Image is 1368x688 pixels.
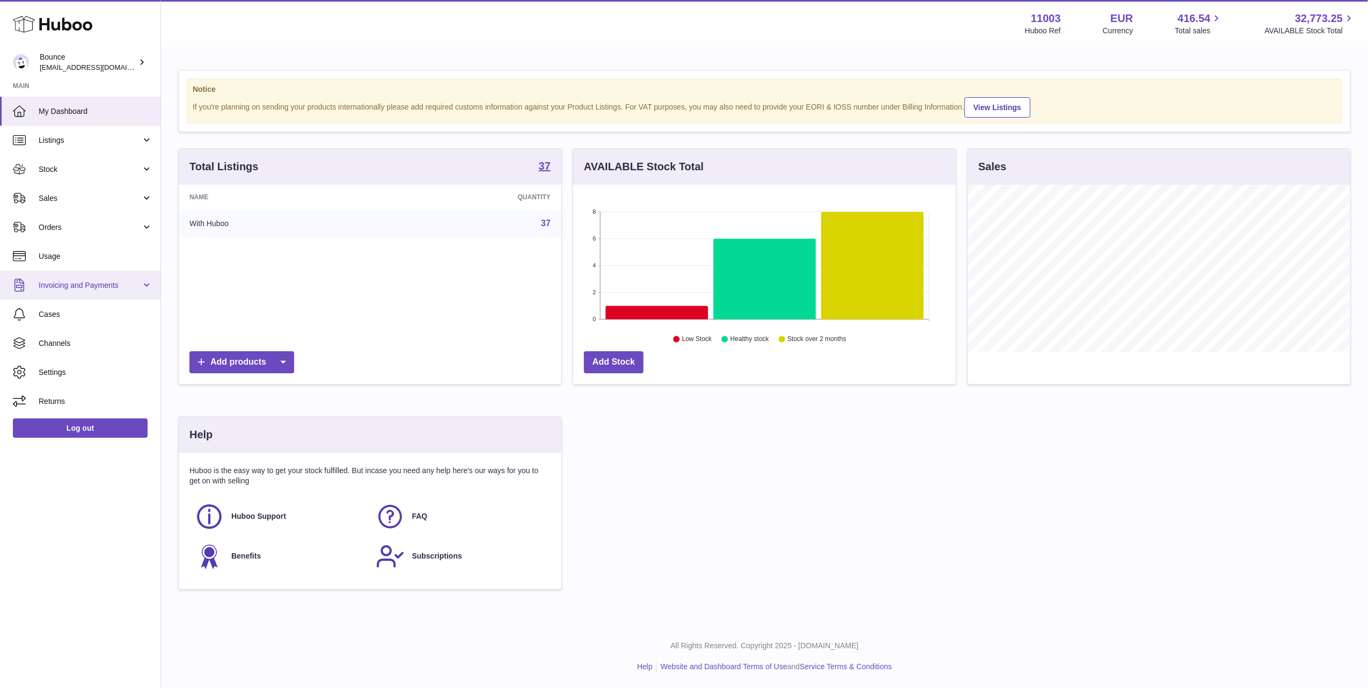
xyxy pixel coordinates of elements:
[39,251,152,262] span: Usage
[193,84,1336,95] strong: Notice
[584,351,643,373] a: Add Stock
[592,289,596,295] text: 2
[657,662,892,672] li: and
[39,338,152,349] span: Channels
[592,208,596,215] text: 8
[189,160,259,174] h3: Total Listings
[584,160,704,174] h3: AVAILABLE Stock Total
[978,160,1006,174] h3: Sales
[195,542,365,571] a: Benefits
[40,63,158,71] span: [EMAIL_ADDRESS][DOMAIN_NAME]
[1110,11,1133,26] strong: EUR
[682,336,712,343] text: Low Stock
[661,662,787,671] a: Website and Dashboard Terms of Use
[412,551,462,561] span: Subscriptions
[231,551,261,561] span: Benefits
[193,96,1336,118] div: If you're planning on sending your products internationally please add required customs informati...
[1295,11,1343,26] span: 32,773.25
[39,280,141,291] span: Invoicing and Payments
[1264,26,1355,36] span: AVAILABLE Stock Total
[800,662,892,671] a: Service Terms & Conditions
[1031,11,1061,26] strong: 11003
[179,209,381,237] td: With Huboo
[231,511,286,522] span: Huboo Support
[1177,11,1210,26] span: 416.54
[39,106,152,117] span: My Dashboard
[39,222,141,233] span: Orders
[39,193,141,204] span: Sales
[1175,11,1223,36] a: 416.54 Total sales
[381,185,561,209] th: Quantity
[39,396,152,407] span: Returns
[1025,26,1061,36] div: Huboo Ref
[13,54,29,70] img: collateral@usebounce.com
[179,185,381,209] th: Name
[39,135,141,146] span: Listings
[637,662,653,671] a: Help
[376,542,546,571] a: Subscriptions
[541,219,551,228] a: 37
[1103,26,1133,36] div: Currency
[539,161,551,171] strong: 37
[539,161,551,173] a: 37
[39,164,141,175] span: Stock
[1264,11,1355,36] a: 32,773.25 AVAILABLE Stock Total
[189,466,551,486] p: Huboo is the easy way to get your stock fulfilled. But incase you need any help here's our ways f...
[787,336,846,343] text: Stock over 2 months
[592,316,596,322] text: 0
[13,418,148,438] a: Log out
[730,336,770,343] text: Healthy stock
[964,97,1030,118] a: View Listings
[39,309,152,320] span: Cases
[39,367,152,378] span: Settings
[40,52,136,73] div: Bounce
[189,351,294,373] a: Add products
[170,641,1359,651] p: All Rights Reserved. Copyright 2025 - [DOMAIN_NAME]
[195,502,365,531] a: Huboo Support
[376,502,546,531] a: FAQ
[189,428,213,442] h3: Help
[412,511,428,522] span: FAQ
[592,262,596,269] text: 4
[1175,26,1223,36] span: Total sales
[592,235,596,242] text: 6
